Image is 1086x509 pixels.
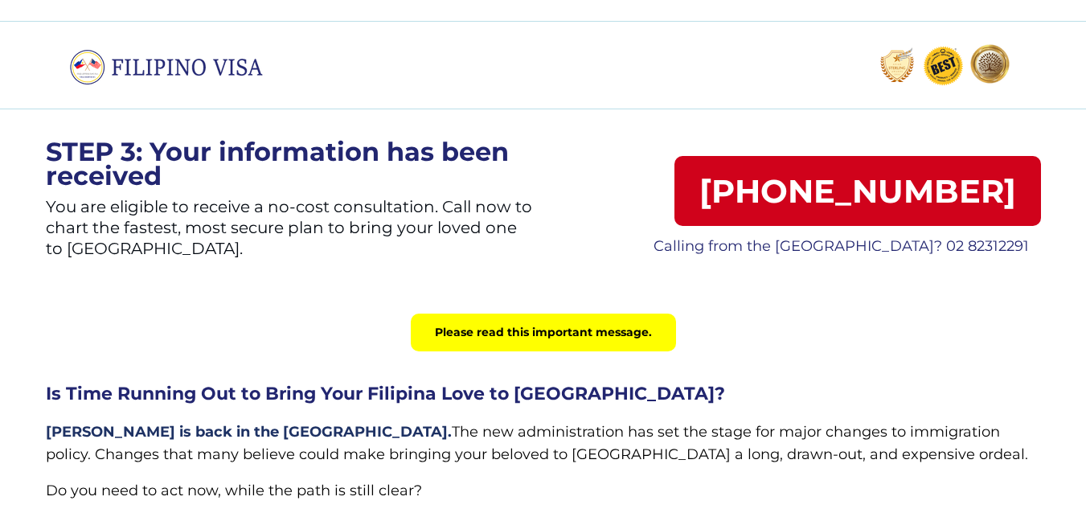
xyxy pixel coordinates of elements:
p: You are eligible to receive a no-cost consultation. Call now to chart the fastest, most secure pl... [46,196,534,271]
p: STEP 3: Your information has been received [46,140,534,188]
div: Please read this important message. [411,314,676,351]
h2: Is Time Running Out to Bring Your Filipina Love to [GEOGRAPHIC_DATA]? [46,384,1041,404]
p: Calling from the [GEOGRAPHIC_DATA]? 02 82312291 [641,234,1041,259]
a: [PHONE_NUMBER] [674,156,1040,226]
span: The new administration has set the stage for major changes to immigration policy. Changes that ma... [46,423,1028,464]
span: Do you need to act now, while the path is still clear? [46,482,422,499]
span: [PERSON_NAME] is back in the [GEOGRAPHIC_DATA]. [46,423,452,441]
